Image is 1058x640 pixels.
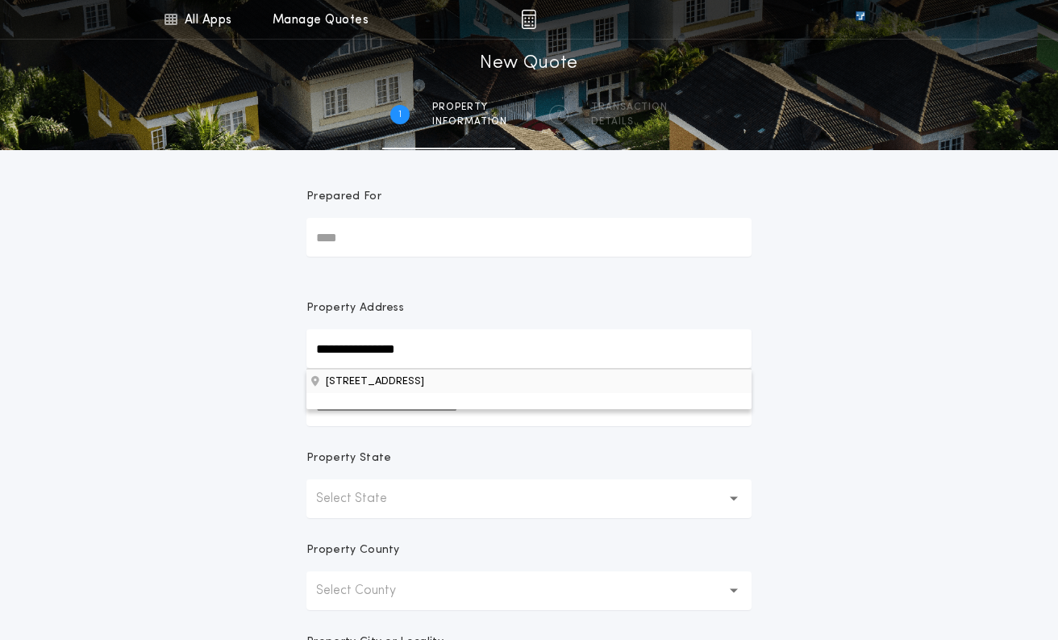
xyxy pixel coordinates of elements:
[316,581,422,600] p: Select County
[591,101,668,114] span: Transaction
[306,571,752,610] button: Select County
[306,369,752,393] button: Property Address
[432,115,507,128] span: information
[521,10,536,29] img: img
[398,108,402,121] h2: 1
[306,450,391,466] p: Property State
[306,189,381,205] p: Prepared For
[480,51,578,77] h1: New Quote
[306,479,752,518] button: Select State
[306,300,752,316] p: Property Address
[306,542,400,558] p: Property County
[432,101,507,114] span: Property
[591,115,668,128] span: details
[316,489,413,508] p: Select State
[827,11,894,27] img: vs-icon
[306,218,752,257] input: Prepared For
[556,108,562,121] h2: 2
